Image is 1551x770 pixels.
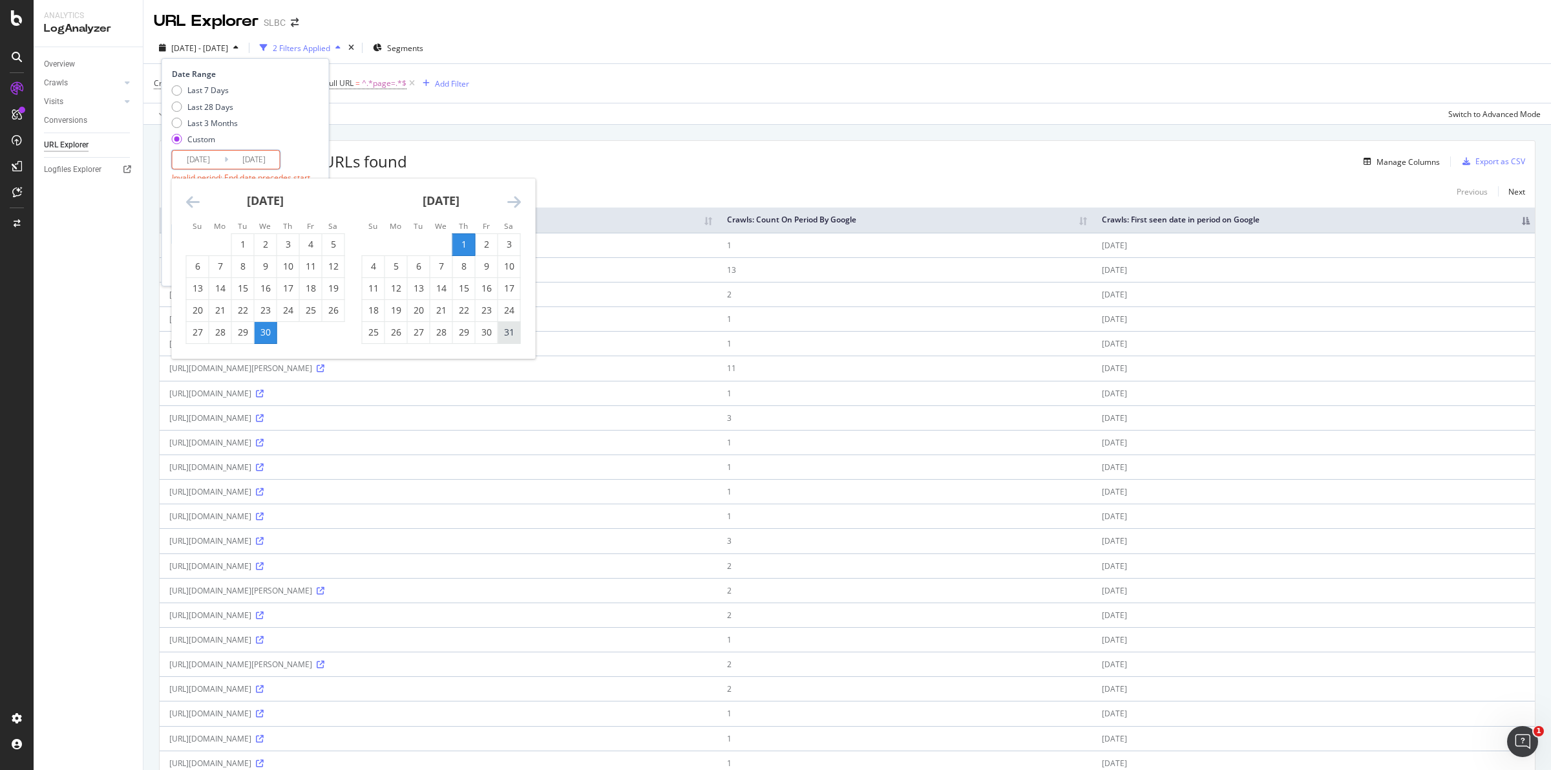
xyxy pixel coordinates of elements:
div: Last 7 Days [187,85,229,96]
small: Su [193,220,202,231]
small: Mo [214,220,226,231]
td: Choose Thursday, May 22, 2025 as your check-out date. It’s available. [452,299,475,321]
td: [DATE] [1092,676,1535,701]
td: 2 [717,578,1093,603]
div: Custom [187,134,215,145]
div: 9 [476,260,498,273]
td: Choose Saturday, April 12, 2025 as your check-out date. It’s available. [322,255,344,277]
div: [URL][DOMAIN_NAME] [169,289,708,300]
small: Tu [238,220,247,231]
div: Analytics [44,10,132,21]
div: [URL][DOMAIN_NAME] [169,535,708,546]
td: Choose Friday, May 30, 2025 as your check-out date. It’s available. [475,321,498,343]
div: [URL][DOMAIN_NAME] [169,733,708,744]
td: 1 [717,455,1093,479]
td: Choose Wednesday, May 14, 2025 as your check-out date. It’s available. [430,277,452,299]
div: 27 [187,326,209,339]
td: 2 [717,553,1093,578]
div: 5 [385,260,407,273]
div: Calendar [172,178,535,359]
div: 28 [209,326,231,339]
td: Choose Thursday, May 8, 2025 as your check-out date. It’s available. [452,255,475,277]
button: Manage Columns [1358,154,1440,169]
div: Manage Columns [1377,156,1440,167]
div: 21 [430,304,452,317]
small: Fr [483,220,490,231]
td: Choose Monday, April 14, 2025 as your check-out date. It’s available. [209,277,231,299]
td: Choose Tuesday, May 13, 2025 as your check-out date. It’s available. [407,277,430,299]
div: 21 [209,304,231,317]
div: times [346,41,357,54]
td: Choose Thursday, April 17, 2025 as your check-out date. It’s available. [277,277,299,299]
td: [DATE] [1092,257,1535,282]
td: Choose Thursday, May 29, 2025 as your check-out date. It’s available. [452,321,475,343]
td: [DATE] [1092,405,1535,430]
div: LogAnalyzer [44,21,132,36]
td: Choose Monday, April 21, 2025 as your check-out date. It’s available. [209,299,231,321]
div: 2 Filters Applied [273,43,330,54]
strong: [DATE] [423,193,459,208]
td: 13 [717,257,1093,282]
div: [URL][DOMAIN_NAME] [169,314,708,325]
td: Choose Tuesday, April 22, 2025 as your check-out date. It’s available. [231,299,254,321]
td: [DATE] [1092,726,1535,751]
div: Overview [44,58,75,71]
div: Last 3 Months [172,118,238,129]
a: URL Explorer [44,138,134,152]
div: Move backward to switch to the previous month. [186,194,200,210]
input: Start Date [173,151,224,169]
strong: [DATE] [247,193,284,208]
td: [DATE] [1092,306,1535,331]
small: Th [459,220,468,231]
td: Choose Saturday, May 3, 2025 as your check-out date. It’s available. [498,233,520,255]
td: Choose Thursday, April 24, 2025 as your check-out date. It’s available. [277,299,299,321]
td: 11 [717,356,1093,380]
td: Choose Friday, April 4, 2025 as your check-out date. It’s available. [299,233,322,255]
div: 26 [385,326,407,339]
div: 27 [408,326,430,339]
div: 3 [277,238,299,251]
td: Choose Sunday, April 27, 2025 as your check-out date. It’s available. [186,321,209,343]
td: Choose Sunday, May 25, 2025 as your check-out date. It’s available. [362,321,385,343]
td: Choose Tuesday, April 1, 2025 as your check-out date. It’s available. [231,233,254,255]
td: [DATE] [1092,430,1535,455]
div: 19 [322,282,344,295]
th: Full URL: activate to sort column ascending [160,208,717,233]
td: [DATE] [1092,701,1535,725]
td: [DATE] [1092,282,1535,306]
div: 11 [363,282,385,295]
div: 23 [476,304,498,317]
div: Logfiles Explorer [44,163,101,176]
small: Su [368,220,377,231]
div: [URL][DOMAIN_NAME] [169,758,708,769]
td: Choose Tuesday, May 20, 2025 as your check-out date. It’s available. [407,299,430,321]
div: [URL][DOMAIN_NAME] [169,708,708,719]
td: Choose Saturday, April 19, 2025 as your check-out date. It’s available. [322,277,344,299]
button: Export as CSV [1457,151,1525,172]
a: Conversions [44,114,134,127]
div: 18 [300,282,322,295]
div: 24 [277,304,299,317]
input: End Date [228,151,280,169]
div: Move forward to switch to the next month. [507,194,521,210]
td: Choose Wednesday, April 23, 2025 as your check-out date. It’s available. [254,299,277,321]
div: 19 [385,304,407,317]
div: Switch to Advanced Mode [1448,109,1541,120]
small: Sa [504,220,513,231]
td: Choose Monday, May 26, 2025 as your check-out date. It’s available. [385,321,407,343]
div: 7 [209,260,231,273]
div: 1 [232,238,254,251]
div: Invalid period: End date precedes start date [172,172,316,194]
button: Add Filter [417,76,469,91]
td: Choose Saturday, April 26, 2025 as your check-out date. It’s available. [322,299,344,321]
div: 13 [187,282,209,295]
div: 12 [322,260,344,273]
div: URL Explorer [154,10,258,32]
div: arrow-right-arrow-left [291,18,299,27]
div: Export as CSV [1475,156,1525,167]
td: Choose Friday, April 11, 2025 as your check-out date. It’s available. [299,255,322,277]
td: Choose Monday, May 5, 2025 as your check-out date. It’s available. [385,255,407,277]
td: Choose Monday, April 28, 2025 as your check-out date. It’s available. [209,321,231,343]
td: [DATE] [1092,381,1535,405]
td: Choose Monday, May 12, 2025 as your check-out date. It’s available. [385,277,407,299]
